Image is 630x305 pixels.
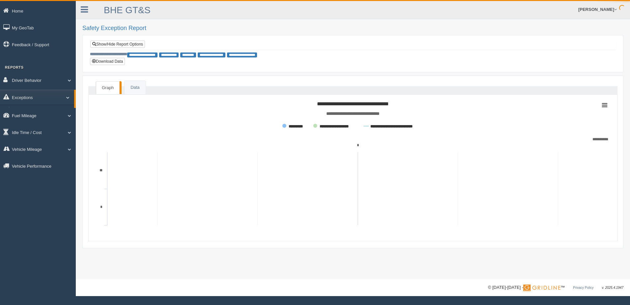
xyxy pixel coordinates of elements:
h2: Safety Exception Report [82,25,623,32]
a: Graph [96,81,120,94]
a: Show/Hide Report Options [90,41,145,48]
a: Data [125,81,145,94]
div: © [DATE]-[DATE] - ™ [488,284,623,291]
a: Privacy Policy [573,286,593,289]
a: Critical Engine Events [12,107,74,119]
span: v. 2025.4.1947 [602,286,623,289]
button: Download Data [90,58,125,65]
a: BHE GT&S [104,5,151,15]
img: Gridline [523,285,560,291]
